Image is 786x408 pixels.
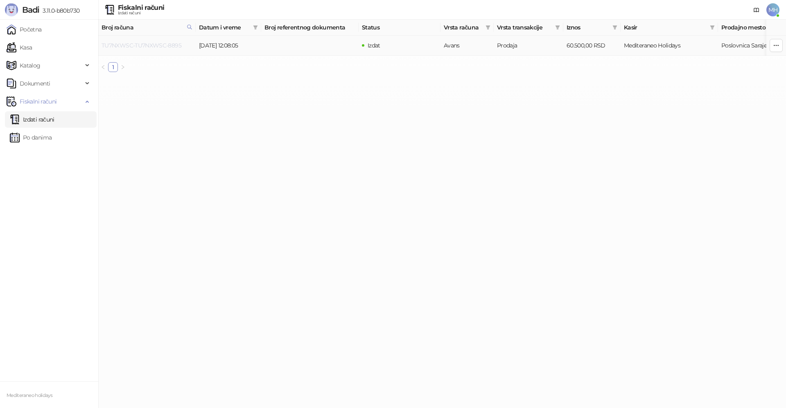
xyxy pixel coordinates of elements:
li: Prethodna strana [98,62,108,72]
span: filter [612,25,617,30]
img: Logo [5,3,18,16]
span: Dokumenti [20,75,50,92]
span: Badi [22,5,39,15]
span: 3.11.0-b80b730 [39,7,79,14]
span: filter [486,25,490,30]
span: Vrsta računa [444,23,482,32]
a: Dokumentacija [750,3,763,16]
span: Vrsta transakcije [497,23,552,32]
th: Broj referentnog dokumenta [261,20,359,36]
td: TU7NXWSC-TU7NXWSC-8895 [98,36,196,56]
span: Kasir [624,23,707,32]
button: left [98,62,108,72]
a: Početna [7,21,42,38]
span: Iznos [567,23,609,32]
div: Izdati računi [118,11,164,15]
div: Fiskalni računi [118,5,164,11]
a: Kasa [7,39,32,56]
span: right [120,65,125,70]
a: 1 [108,63,117,72]
span: filter [555,25,560,30]
span: filter [708,21,716,34]
span: left [101,65,106,70]
li: Sledeća strana [118,62,128,72]
span: Broj računa [102,23,183,32]
th: Broj računa [98,20,196,36]
li: 1 [108,62,118,72]
td: 60.500,00 RSD [563,36,621,56]
td: Avans [440,36,494,56]
a: Izdati računi [10,111,54,128]
small: Mediteraneo holidays [7,392,52,398]
a: TU7NXWSC-TU7NXWSC-8895 [102,42,181,49]
span: Fiskalni računi [20,93,56,110]
td: [DATE] 12:08:05 [196,36,261,56]
span: filter [251,21,260,34]
button: right [118,62,128,72]
span: Izdat [368,42,380,49]
a: Po danima [10,129,52,146]
th: Vrsta računa [440,20,494,36]
td: Mediteraneo Holidays [621,36,718,56]
span: filter [553,21,562,34]
th: Status [359,20,440,36]
span: MH [766,3,779,16]
th: Vrsta transakcije [494,20,563,36]
span: filter [710,25,715,30]
td: Prodaja [494,36,563,56]
span: filter [484,21,492,34]
span: Katalog [20,57,41,74]
th: Kasir [621,20,718,36]
span: Datum i vreme [199,23,250,32]
span: filter [611,21,619,34]
span: filter [253,25,258,30]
